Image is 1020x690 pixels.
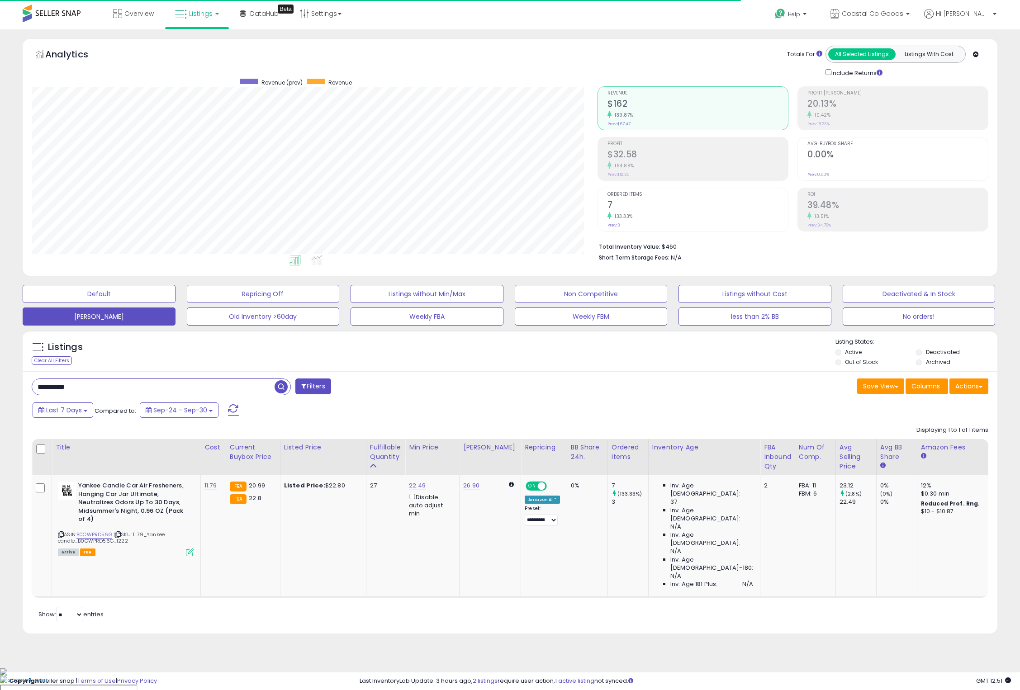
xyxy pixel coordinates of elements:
[153,406,207,415] span: Sep-24 - Sep-30
[811,213,829,220] small: 13.51%
[857,378,904,394] button: Save View
[921,490,996,498] div: $0.30 min
[607,99,788,111] h2: $162
[921,500,980,507] b: Reduced Prof. Rng.
[612,213,633,220] small: 133.33%
[409,481,426,490] a: 22.49
[571,482,601,490] div: 0%
[843,285,996,303] button: Deactivated & In Stock
[807,99,988,111] h2: 20.13%
[670,506,753,523] span: Inv. Age [DEMOGRAPHIC_DATA]:
[599,243,660,250] b: Total Inventory Value:
[599,241,982,251] li: $460
[742,580,753,588] span: N/A
[78,482,188,526] b: Yankee Candle Car Air Fresheners, Hanging Car Jar Ultimate, Neutralizes Odors Up To 30 Days, Mids...
[678,307,831,326] button: less than 2% BB
[249,481,265,490] span: 20.99
[607,142,788,147] span: Profit
[916,426,988,435] div: Displaying 1 to 1 of 1 items
[788,10,800,18] span: Help
[124,9,154,18] span: Overview
[249,494,261,502] span: 22.8
[295,378,331,394] button: Filters
[204,443,222,452] div: Cost
[370,482,398,490] div: 27
[80,548,95,556] span: FBA
[284,481,325,490] b: Listed Price:
[807,222,831,228] small: Prev: 34.78%
[807,142,988,147] span: Avg. Buybox Share
[58,482,76,500] img: 41cekhj5E+L._SL40_.jpg
[351,307,503,326] button: Weekly FBA
[284,482,359,490] div: $22.80
[525,496,560,504] div: Amazon AI *
[525,443,563,452] div: Repricing
[880,490,893,497] small: (0%)
[670,482,753,498] span: Inv. Age [DEMOGRAPHIC_DATA]:
[670,572,681,580] span: N/A
[140,402,218,418] button: Sep-24 - Sep-30
[515,307,668,326] button: Weekly FBM
[23,285,176,303] button: Default
[843,307,996,326] button: No orders!
[787,50,822,59] div: Totals For
[921,452,926,460] small: Amazon Fees.
[835,338,997,346] p: Listing States:
[607,192,788,197] span: Ordered Items
[230,494,247,504] small: FBA
[799,482,829,490] div: FBA: 11
[95,406,136,415] span: Compared to:
[811,112,830,118] small: 10.42%
[515,285,668,303] button: Non Competitive
[45,48,106,63] h5: Analytics
[612,162,634,169] small: 164.88%
[607,91,788,96] span: Revenue
[764,443,791,471] div: FBA inbound Qty
[678,285,831,303] button: Listings without Cost
[463,481,479,490] a: 26.90
[187,285,340,303] button: Repricing Off
[921,482,996,490] div: 12%
[670,531,753,547] span: Inv. Age [DEMOGRAPHIC_DATA]:
[764,482,788,490] div: 2
[38,610,104,619] span: Show: entries
[409,443,455,452] div: Min Price
[76,531,112,539] a: B0CWPRD56G
[845,358,878,366] label: Out of Stock
[187,307,340,326] button: Old Inventory >60day
[807,192,988,197] span: ROI
[895,48,963,60] button: Listings With Cost
[768,1,816,29] a: Help
[842,9,903,18] span: Coastal Co Goods
[880,498,917,506] div: 0%
[56,443,197,452] div: Title
[607,200,788,212] h2: 7
[58,482,194,555] div: ASIN:
[607,121,631,127] small: Prev: $67.47
[23,307,176,326] button: [PERSON_NAME]
[807,172,829,177] small: Prev: 0.00%
[328,79,352,86] span: Revenue
[612,443,645,462] div: Ordered Items
[409,492,452,518] div: Disable auto adjust min
[525,506,560,526] div: Preset:
[880,462,886,470] small: Avg BB Share.
[840,482,876,490] div: 23.12
[230,482,247,492] small: FBA
[351,285,503,303] button: Listings without Min/Max
[799,490,829,498] div: FBM: 6
[840,443,873,471] div: Avg Selling Price
[612,498,648,506] div: 3
[926,358,950,366] label: Archived
[807,200,988,212] h2: 39.48%
[571,443,604,462] div: BB Share 24h.
[911,382,940,391] span: Columns
[799,443,832,462] div: Num of Comp.
[921,443,999,452] div: Amazon Fees
[949,378,988,394] button: Actions
[670,547,681,555] span: N/A
[527,482,538,490] span: ON
[189,9,213,18] span: Listings
[32,356,72,365] div: Clear All Filters
[670,523,681,531] span: N/A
